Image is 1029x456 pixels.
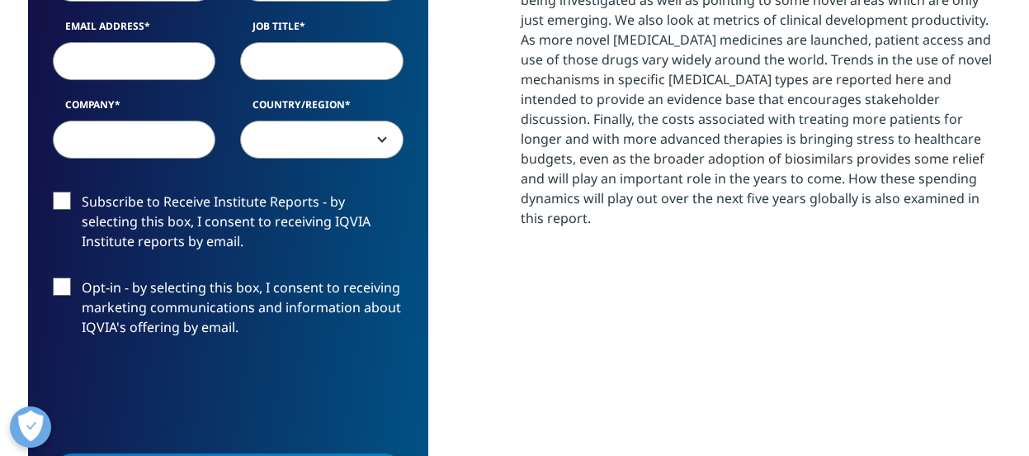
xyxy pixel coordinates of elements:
[53,363,304,428] iframe: reCAPTCHA
[53,97,216,121] label: Company
[240,97,404,121] label: Country/Region
[53,192,404,260] label: Subscribe to Receive Institute Reports - by selecting this box, I consent to receiving IQVIA Inst...
[10,406,51,448] button: 優先設定センターを開く
[53,278,404,346] label: Opt-in - by selecting this box, I consent to receiving marketing communications and information a...
[53,19,216,42] label: Email Address
[240,19,404,42] label: Job Title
